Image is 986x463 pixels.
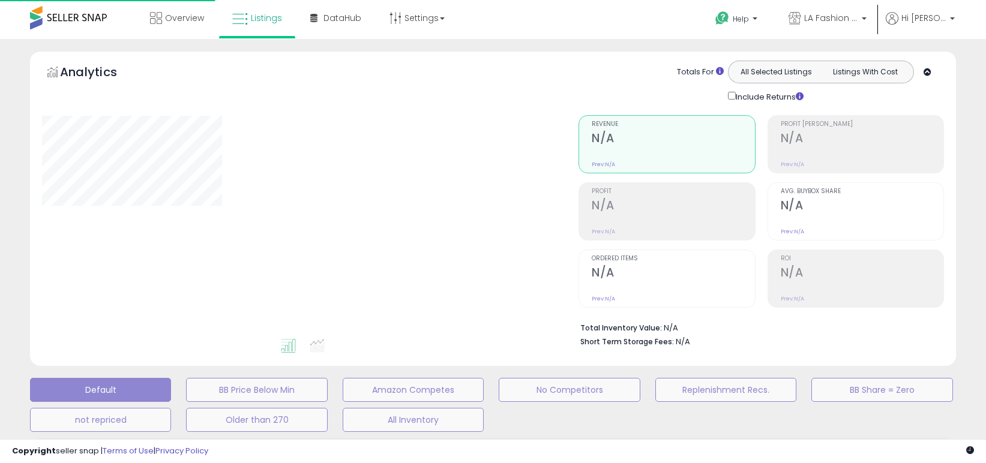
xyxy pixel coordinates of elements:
[781,228,804,235] small: Prev: N/A
[592,161,615,168] small: Prev: N/A
[676,336,690,347] span: N/A
[733,14,749,24] span: Help
[592,121,754,128] span: Revenue
[655,378,796,402] button: Replenishment Recs.
[592,199,754,215] h2: N/A
[60,64,140,83] h5: Analytics
[781,199,943,215] h2: N/A
[499,378,640,402] button: No Competitors
[580,320,935,334] li: N/A
[820,64,910,80] button: Listings With Cost
[343,378,484,402] button: Amazon Competes
[186,408,327,432] button: Older than 270
[781,121,943,128] span: Profit [PERSON_NAME]
[592,266,754,282] h2: N/A
[781,161,804,168] small: Prev: N/A
[804,12,858,24] span: LA Fashion Deals
[592,228,615,235] small: Prev: N/A
[580,323,662,333] b: Total Inventory Value:
[706,2,769,39] a: Help
[592,255,754,262] span: Ordered Items
[580,336,674,347] b: Short Term Storage Fees:
[12,445,56,456] strong: Copyright
[12,446,208,457] div: seller snap | |
[165,12,204,24] span: Overview
[781,295,804,302] small: Prev: N/A
[186,378,327,402] button: BB Price Below Min
[30,408,171,432] button: not repriced
[677,67,724,78] div: Totals For
[323,12,361,24] span: DataHub
[30,378,171,402] button: Default
[781,131,943,148] h2: N/A
[732,64,821,80] button: All Selected Listings
[781,266,943,282] h2: N/A
[715,11,730,26] i: Get Help
[811,378,952,402] button: BB Share = Zero
[251,12,282,24] span: Listings
[343,408,484,432] button: All Inventory
[592,295,615,302] small: Prev: N/A
[592,131,754,148] h2: N/A
[901,12,946,24] span: Hi [PERSON_NAME]
[781,188,943,195] span: Avg. Buybox Share
[886,12,955,39] a: Hi [PERSON_NAME]
[592,188,754,195] span: Profit
[719,89,818,103] div: Include Returns
[781,255,943,262] span: ROI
